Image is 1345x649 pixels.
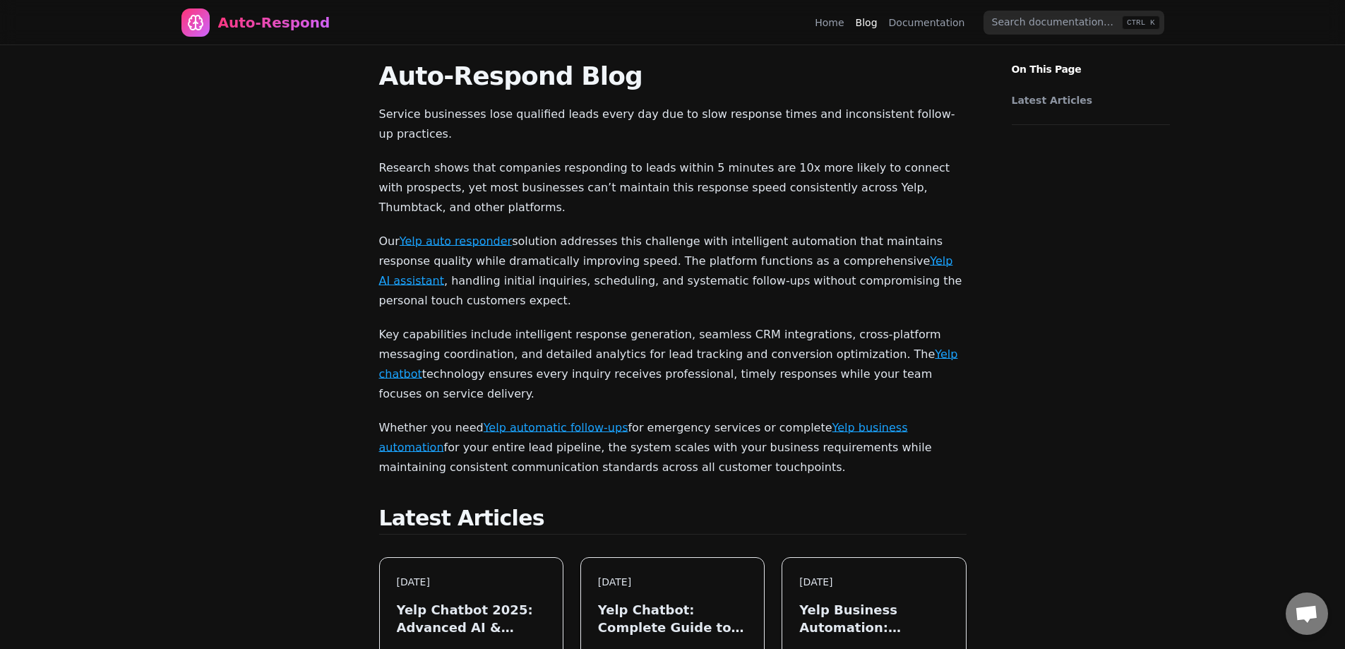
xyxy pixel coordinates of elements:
p: Whether you need for emergency services or complete for your entire lead pipeline, the system sca... [379,418,967,477]
a: Yelp auto responder [400,234,512,248]
h1: Auto-Respond Blog [379,62,967,90]
a: Open chat [1286,593,1328,635]
a: Blog [856,16,878,30]
div: [DATE] [397,575,546,590]
h3: Yelp Chatbot 2025: Advanced AI & Future Automation [397,601,546,636]
p: Our solution addresses this challenge with intelligent automation that maintains response quality... [379,232,967,311]
div: [DATE] [598,575,747,590]
div: Auto-Respond [218,13,330,32]
p: Research shows that companies responding to leads within 5 minutes are 10x more likely to connect... [379,158,967,218]
h3: Yelp Business Automation: Complete System Saves 10+ Hours [799,601,948,636]
p: Key capabilities include intelligent response generation, seamless CRM integrations, cross-platfo... [379,325,967,404]
a: Home [815,16,844,30]
a: Documentation [889,16,965,30]
h3: Yelp Chatbot: Complete Guide to Automated Conversations [598,601,747,636]
a: Home page [181,8,330,37]
p: On This Page [1000,45,1181,76]
div: [DATE] [799,575,948,590]
a: Yelp automatic follow-ups [484,421,628,434]
a: Latest Articles [1012,93,1163,107]
h2: Latest Articles [379,506,967,535]
p: Service businesses lose qualified leads every day due to slow response times and inconsistent fol... [379,105,967,144]
input: Search documentation… [984,11,1164,35]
